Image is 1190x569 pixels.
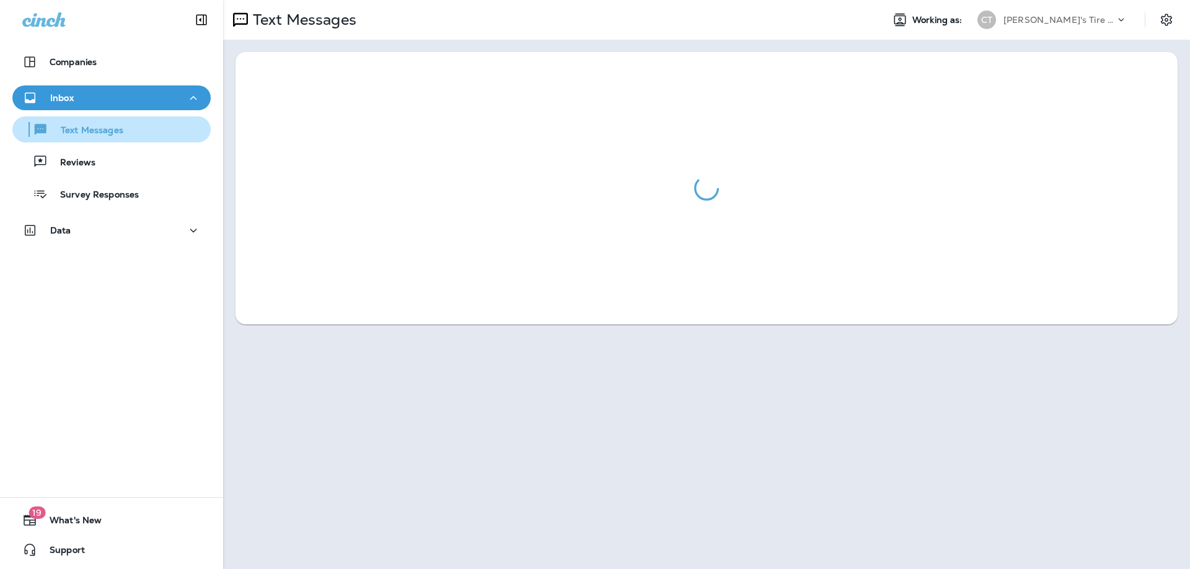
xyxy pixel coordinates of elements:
[37,515,102,530] span: What's New
[12,181,211,207] button: Survey Responses
[912,15,965,25] span: Working as:
[184,7,219,32] button: Collapse Sidebar
[48,157,95,169] p: Reviews
[248,11,356,29] p: Text Messages
[12,149,211,175] button: Reviews
[37,545,85,560] span: Support
[1003,15,1115,25] p: [PERSON_NAME]'s Tire & Auto
[12,50,211,74] button: Companies
[12,537,211,562] button: Support
[50,57,97,67] p: Companies
[12,218,211,243] button: Data
[12,85,211,110] button: Inbox
[12,116,211,142] button: Text Messages
[1155,9,1178,31] button: Settings
[48,125,123,137] p: Text Messages
[12,508,211,532] button: 19What's New
[50,93,74,103] p: Inbox
[48,189,139,201] p: Survey Responses
[29,506,45,519] span: 19
[977,11,996,29] div: CT
[50,225,71,235] p: Data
